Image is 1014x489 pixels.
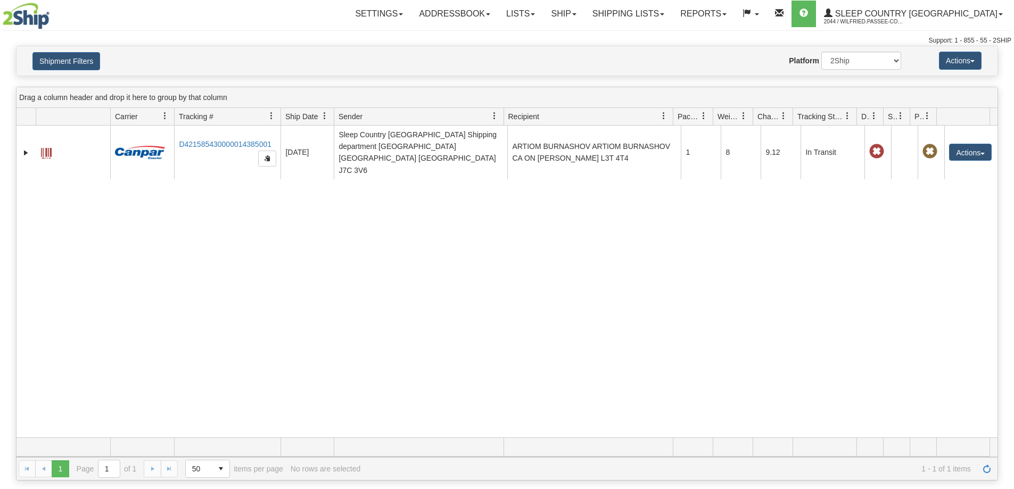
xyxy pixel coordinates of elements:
td: Sleep Country [GEOGRAPHIC_DATA] Shipping department [GEOGRAPHIC_DATA] [GEOGRAPHIC_DATA] [GEOGRAPH... [334,126,507,179]
input: Page 1 [98,460,120,477]
a: D421585430000014385001 [179,140,271,148]
td: [DATE] [281,126,334,179]
span: Page 1 [52,460,69,477]
button: Shipment Filters [32,52,100,70]
a: Charge filter column settings [774,107,793,125]
a: Reports [672,1,735,27]
span: Pickup Status [914,111,924,122]
span: Pickup Not Assigned [922,144,937,159]
span: items per page [185,460,283,478]
span: 2044 / Wilfried.Passee-Coutrin [824,16,904,27]
label: Platform [789,55,819,66]
span: 50 [192,463,206,474]
a: Refresh [978,460,995,477]
span: Recipient [508,111,539,122]
span: Delivery Status [861,111,870,122]
div: No rows are selected [291,465,361,473]
img: logo2044.jpg [3,3,50,29]
a: Addressbook [411,1,498,27]
a: Weight filter column settings [735,107,753,125]
td: ARTIOM BURNASHOV ARTIOM BURNASHOV CA ON [PERSON_NAME] L3T 4T4 [507,126,681,179]
a: Carrier filter column settings [156,107,174,125]
span: Ship Date [285,111,318,122]
span: Carrier [115,111,138,122]
a: Expand [21,147,31,158]
a: Sleep Country [GEOGRAPHIC_DATA] 2044 / Wilfried.Passee-Coutrin [816,1,1011,27]
span: Sender [339,111,362,122]
img: 14 - Canpar [115,146,165,159]
a: Delivery Status filter column settings [865,107,883,125]
td: 1 [681,126,721,179]
span: select [212,460,229,477]
div: grid grouping header [17,87,997,108]
a: Pickup Status filter column settings [918,107,936,125]
span: Tracking # [179,111,213,122]
div: Support: 1 - 855 - 55 - 2SHIP [3,36,1011,45]
a: Recipient filter column settings [655,107,673,125]
a: Packages filter column settings [695,107,713,125]
a: Lists [498,1,543,27]
span: 1 - 1 of 1 items [368,465,971,473]
button: Copy to clipboard [258,151,276,167]
span: Page of 1 [77,460,137,478]
a: Tracking # filter column settings [262,107,281,125]
span: Charge [757,111,780,122]
span: Page sizes drop down [185,460,230,478]
a: Shipment Issues filter column settings [892,107,910,125]
a: Tracking Status filter column settings [838,107,856,125]
span: Tracking Status [797,111,844,122]
td: In Transit [801,126,864,179]
span: Weight [718,111,740,122]
iframe: chat widget [990,190,1013,299]
span: Shipment Issues [888,111,897,122]
span: Late [869,144,884,159]
span: Packages [678,111,700,122]
td: 9.12 [761,126,801,179]
a: Label [41,143,52,160]
td: 8 [721,126,761,179]
a: Ship [543,1,584,27]
a: Settings [347,1,411,27]
button: Actions [949,144,992,161]
a: Sender filter column settings [485,107,504,125]
a: Ship Date filter column settings [316,107,334,125]
a: Shipping lists [584,1,672,27]
button: Actions [939,52,982,70]
span: Sleep Country [GEOGRAPHIC_DATA] [832,9,997,18]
